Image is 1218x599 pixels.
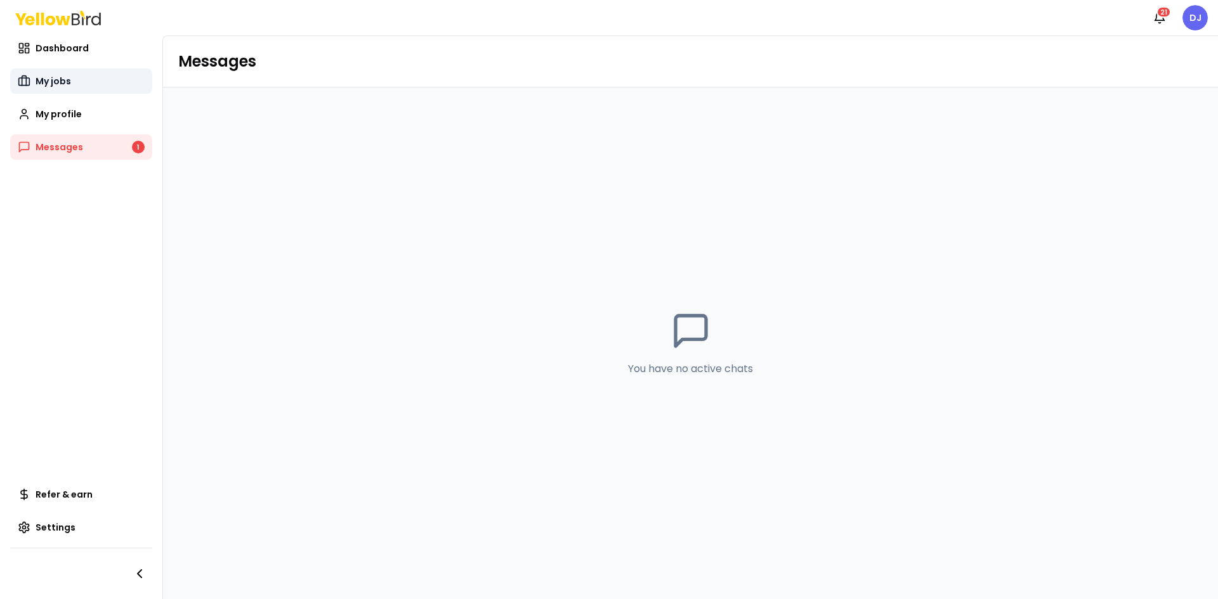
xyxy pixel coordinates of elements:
a: Refer & earn [10,482,152,507]
button: 21 [1147,5,1172,30]
span: Settings [36,521,75,534]
a: Settings [10,515,152,540]
a: Messages1 [10,134,152,160]
span: My profile [36,108,82,120]
div: 1 [132,141,145,153]
span: Refer & earn [36,488,93,501]
span: DJ [1182,5,1208,30]
p: You have no active chats [628,361,753,377]
span: My jobs [36,75,71,87]
div: 21 [1156,6,1171,18]
span: Messages [36,141,83,153]
span: Dashboard [36,42,89,55]
a: Dashboard [10,35,152,61]
h1: Messages [178,51,1203,72]
a: My profile [10,101,152,127]
a: My jobs [10,68,152,94]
